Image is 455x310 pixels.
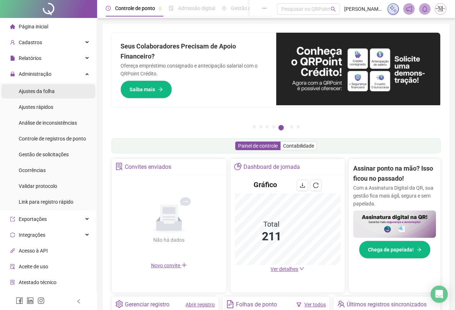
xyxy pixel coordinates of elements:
[19,71,51,77] span: Administração
[313,182,319,188] span: reload
[115,163,123,170] span: solution
[10,40,15,45] span: user-add
[10,248,15,253] span: api
[417,247,422,252] span: arrow-right
[19,199,73,205] span: Link para registro rápido
[19,183,57,189] span: Validar protocolo
[431,286,448,303] div: Open Intercom Messenger
[296,125,300,129] button: 7
[10,24,15,29] span: home
[19,264,48,269] span: Aceite de uso
[19,104,53,110] span: Ajustes rápidos
[16,297,23,304] span: facebook
[115,5,155,11] span: Controle de ponto
[115,300,123,308] span: setting
[151,263,187,268] span: Novo convite
[169,6,174,11] span: file-done
[353,210,436,238] img: banner%2F02c71560-61a6-44d4-94b9-c8ab97240462.png
[19,88,55,94] span: Ajustes da folha
[368,246,414,254] span: Chega de papelada!
[276,33,441,105] img: banner%2F11e687cd-1386-4cbd-b13b-7bd81425532d.png
[435,4,446,14] img: 67331
[231,5,267,11] span: Gestão de férias
[120,41,268,62] h2: Seus Colaboradores Precisam de Apoio Financeiro?
[244,161,300,173] div: Dashboard de jornada
[186,302,215,307] a: Abrir registro
[10,264,15,269] span: audit
[19,55,41,61] span: Relatórios
[106,6,111,11] span: clock-circle
[19,279,56,285] span: Atestado técnico
[238,143,278,149] span: Painel de controle
[76,299,81,304] span: left
[158,6,162,11] span: pushpin
[19,120,77,126] span: Análise de inconsistências
[290,125,294,129] button: 6
[359,241,431,259] button: Chega de papelada!
[19,167,46,173] span: Ocorrências
[331,6,336,12] span: search
[19,24,48,29] span: Página inicial
[19,40,42,45] span: Cadastros
[10,280,15,285] span: solution
[19,248,48,254] span: Acesso à API
[353,163,436,184] h2: Assinar ponto na mão? Isso ficou no passado!
[259,125,263,129] button: 2
[19,232,45,238] span: Integrações
[283,143,314,149] span: Contabilidade
[125,161,171,173] div: Convites enviados
[120,62,268,78] p: Ofereça empréstimo consignado e antecipação salarial com o QRPoint Crédito.
[10,56,15,61] span: file
[120,80,172,98] button: Saiba mais
[337,300,345,308] span: team
[158,87,163,92] span: arrow-right
[300,182,305,188] span: download
[222,6,227,11] span: sun
[254,180,277,190] h4: Gráfico
[129,85,155,93] span: Saiba mais
[344,5,383,13] span: [PERSON_NAME] - TRANSMARTINS
[299,266,304,271] span: down
[19,152,69,157] span: Gestão de solicitações
[389,5,397,13] img: sparkle-icon.fc2bf0ac1784a2077858766a79e2daf3.svg
[353,184,436,208] p: Com a Assinatura Digital da QR, sua gestão fica mais ágil, segura e sem papelada.
[278,125,284,130] button: 5
[10,232,15,237] span: sync
[406,6,412,12] span: notification
[234,163,242,170] span: pie-chart
[136,236,202,244] div: Não há dados
[10,217,15,222] span: export
[10,71,15,77] span: lock
[272,125,276,129] button: 4
[252,125,256,129] button: 1
[270,266,298,272] span: Ver detalhes
[226,300,234,308] span: file-text
[265,125,269,129] button: 3
[422,6,428,12] span: bell
[19,136,86,142] span: Controle de registros de ponto
[304,302,326,307] a: Ver todos
[27,297,34,304] span: linkedin
[270,266,304,272] a: Ver detalhes down
[181,262,187,268] span: plus
[262,6,267,11] span: ellipsis
[178,5,215,11] span: Admissão digital
[37,297,45,304] span: instagram
[296,302,301,307] span: filter
[19,216,47,222] span: Exportações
